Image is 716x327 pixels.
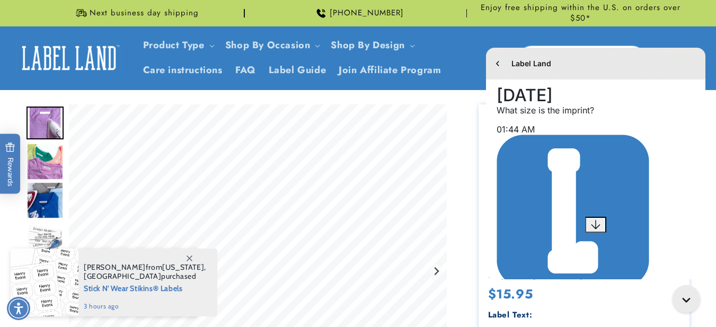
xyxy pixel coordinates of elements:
[8,242,134,274] iframe: Sign Up via Text for Offers
[90,8,199,19] span: Next business day shipping
[26,182,64,219] img: Iron on name labels ironed to shirt collar
[667,281,705,316] iframe: Gorgias live chat messenger
[488,285,533,303] span: $15.95
[269,64,326,76] span: Label Guide
[12,38,126,78] a: Label Land
[26,182,64,219] div: Go to slide 3
[219,33,325,58] summary: Shop By Occasion
[7,297,30,320] div: Accessibility Menu
[84,281,206,294] span: Stick N' Wear Stikins® Labels
[5,142,15,186] span: Rewards
[137,33,219,58] summary: Product Type
[16,41,122,74] img: Label Land
[332,58,447,83] a: Join Affiliate Program
[99,169,120,185] button: Jump to the latest message
[143,38,205,52] a: Product Type
[429,264,444,279] button: Next slide
[262,58,333,83] a: Label Guide
[84,271,161,281] span: [GEOGRAPHIC_DATA]
[26,104,64,142] div: Go to slide 1
[471,3,690,23] span: Enjoy free shipping within the U.S. on orders over $50*
[235,64,256,76] span: FAQ
[137,58,229,83] a: Care instructions
[84,302,206,311] span: 3 hours ago
[143,64,223,76] span: Care instructions
[225,39,311,51] span: Shop By Occasion
[84,263,206,281] span: from , purchased
[26,220,64,258] div: Go to slide 4
[162,262,204,272] span: [US_STATE]
[486,48,705,279] iframe: Gorgias live chat window
[26,107,64,139] img: Iron on name label being ironed to shirt
[229,58,262,83] a: FAQ
[331,38,404,52] a: Shop By Design
[330,8,404,19] span: [PHONE_NUMBER]
[26,220,64,258] img: Iron-on name labels with an iron
[621,46,644,69] button: Search
[26,143,64,180] div: Go to slide 2
[11,87,163,240] img: Label Land
[26,143,64,180] img: Iron on name tags ironed to a t-shirt
[488,309,533,321] label: Label Text:
[324,33,419,58] summary: Shop By Design
[339,64,441,76] span: Join Affiliate Program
